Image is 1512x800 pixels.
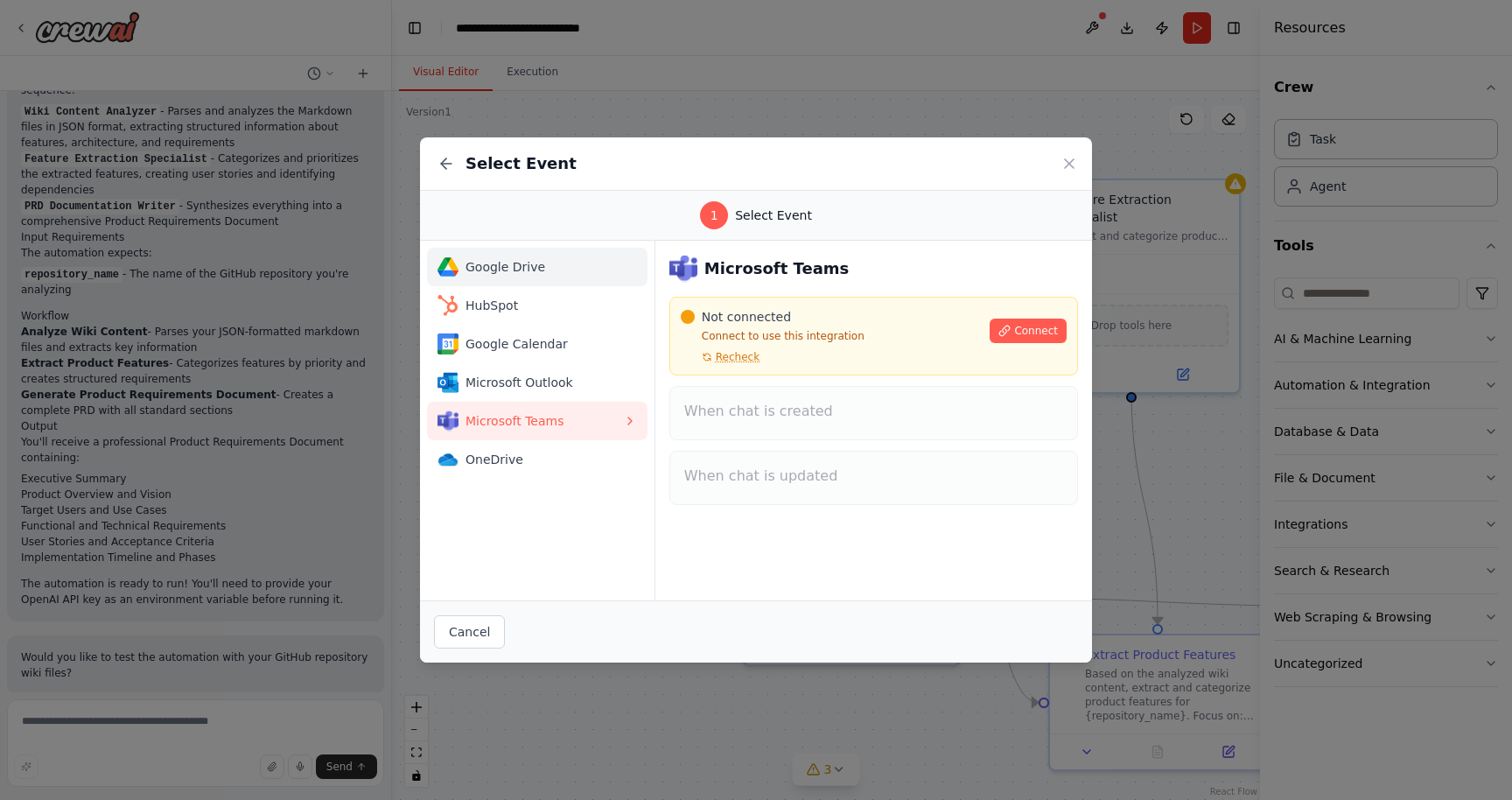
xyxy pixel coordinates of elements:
[684,466,1063,487] h4: When chat is updated
[427,363,647,402] button: Microsoft OutlookMicrosoft Outlook
[684,401,1063,422] h4: When chat is created
[437,372,458,393] img: Microsoft Outlook
[681,350,759,364] button: Recheck
[465,297,623,314] span: HubSpot
[669,386,1078,440] button: When chat is created
[681,329,980,343] p: Connect to use this integration
[437,449,458,470] img: OneDrive
[427,440,647,479] button: OneDriveOneDrive
[437,295,458,316] img: HubSpot
[990,319,1067,343] button: Connect
[427,248,647,286] button: Google DriveGoogle Drive
[437,256,458,277] img: Google Drive
[427,325,647,363] button: Google CalendarGoogle Calendar
[434,615,505,649] button: Cancel
[437,411,458,432] img: Microsoft Teams
[465,412,623,430] span: Microsoft Teams
[1014,324,1058,338] span: Connect
[669,255,697,283] img: Microsoft Teams
[702,308,791,326] span: Not connected
[465,374,623,391] span: Microsoft Outlook
[700,201,728,229] div: 1
[465,151,577,176] h2: Select Event
[669,451,1078,505] button: When chat is updated
[465,451,623,468] span: OneDrive
[716,350,759,364] span: Recheck
[437,333,458,354] img: Google Calendar
[735,207,812,224] span: Select Event
[704,256,850,281] h3: Microsoft Teams
[465,258,623,276] span: Google Drive
[427,286,647,325] button: HubSpotHubSpot
[427,402,647,440] button: Microsoft TeamsMicrosoft Teams
[465,335,623,353] span: Google Calendar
